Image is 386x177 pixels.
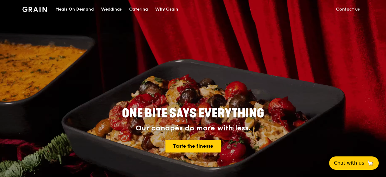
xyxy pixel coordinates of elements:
img: Grain [22,7,47,12]
a: Weddings [97,0,126,18]
span: 🦙 [367,159,374,167]
a: Catering [126,0,152,18]
button: Chat with us🦙 [329,156,379,170]
div: Meals On Demand [55,0,94,18]
span: ONE BITE SAYS EVERYTHING [122,106,264,121]
div: Our canapés do more with less. [84,124,302,133]
div: Catering [129,0,148,18]
a: Why Grain [152,0,182,18]
a: Taste the finesse [165,140,221,152]
div: Weddings [101,0,122,18]
div: Why Grain [155,0,178,18]
span: Chat with us [334,159,364,167]
a: Contact us [332,0,364,18]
